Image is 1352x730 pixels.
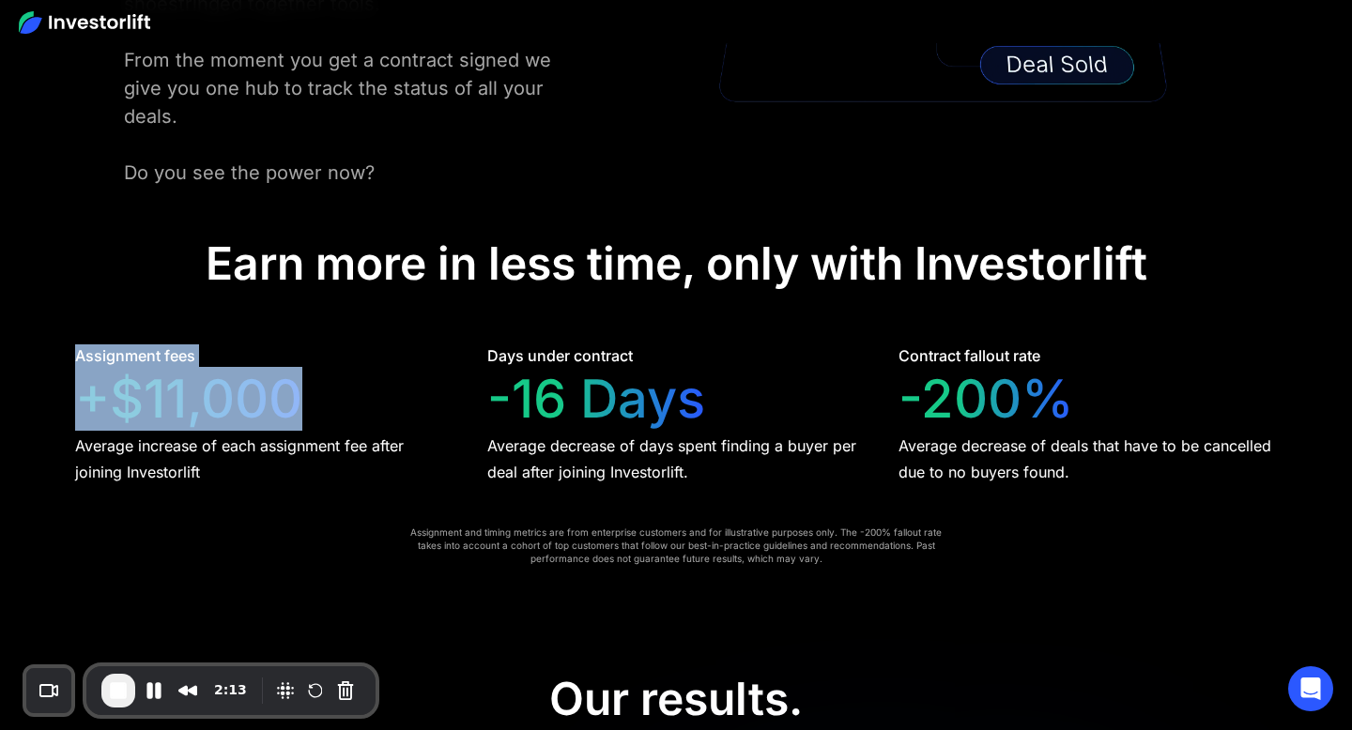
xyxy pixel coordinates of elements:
div: Average increase of each assignment fee after joining Investorlift [75,433,453,485]
div: +$11,000 [75,368,302,431]
div: Our results. [549,672,803,726]
div: Assignment fees [75,344,195,367]
div: Average decrease of deals that have to be cancelled due to no buyers found. [899,433,1277,485]
div: -200% [899,368,1074,431]
div: Days under contract [487,344,633,367]
div: Earn more in less time, only with Investorlift [206,236,1147,291]
div: Open Intercom Messenger [1288,666,1333,711]
div: Contract fallout rate [899,344,1040,367]
div: Assignment and timing metrics are from enterprise customers and for illustrative purposes only. T... [406,525,946,565]
div: -16 Days [487,368,705,431]
div: Average decrease of days spent finding a buyer per deal after joining Investorlift. [487,433,866,485]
